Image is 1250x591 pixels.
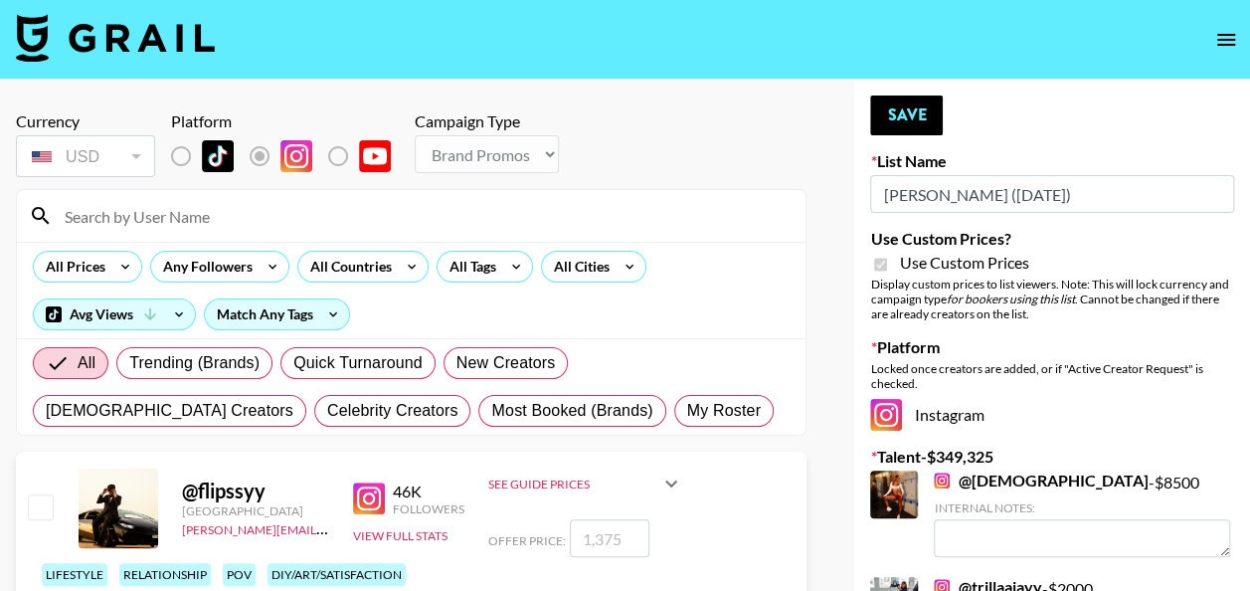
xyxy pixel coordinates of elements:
div: All Countries [298,252,396,282]
label: Platform [870,337,1234,357]
div: Locked once creators are added, or if "Active Creator Request" is checked. [870,361,1234,391]
div: USD [20,139,151,174]
div: Currency is locked to USD [16,131,155,181]
div: @ flipssyy [182,479,329,503]
div: All Prices [34,252,109,282]
span: Use Custom Prices [899,253,1028,273]
span: Most Booked (Brands) [491,399,652,423]
img: Instagram [870,399,902,431]
div: [GEOGRAPHIC_DATA] [182,503,329,518]
a: @[DEMOGRAPHIC_DATA] [934,471,1148,491]
span: My Roster [687,399,761,423]
div: lifestyle [42,563,107,586]
label: Talent - $ 349,325 [870,447,1234,467]
div: Followers [393,501,464,516]
em: for bookers using this list [946,292,1074,306]
label: Use Custom Prices? [870,229,1234,249]
img: Grail Talent [16,14,215,62]
img: Instagram [353,483,385,514]
label: List Name [870,151,1234,171]
img: Instagram [934,473,950,489]
div: Platform [171,111,407,131]
span: New Creators [456,351,556,375]
img: Instagram [280,140,312,172]
span: Celebrity Creators [327,399,458,423]
div: Currency [16,111,155,131]
div: Internal Notes: [934,500,1230,515]
div: Display custom prices to list viewers. Note: This will lock currency and campaign type . Cannot b... [870,277,1234,321]
div: relationship [119,563,211,586]
button: open drawer [1206,20,1246,60]
span: Offer Price: [488,533,566,548]
span: Trending (Brands) [129,351,260,375]
img: TikTok [202,140,234,172]
button: View Full Stats [353,528,447,543]
input: 1,375 [570,519,649,557]
span: [DEMOGRAPHIC_DATA] Creators [46,399,293,423]
a: [PERSON_NAME][EMAIL_ADDRESS][DOMAIN_NAME] [182,518,476,537]
div: diy/art/satisfaction [268,563,406,586]
div: All Tags [438,252,500,282]
div: List locked to Instagram. [171,135,407,177]
div: 46K [393,482,464,501]
span: All [78,351,95,375]
img: YouTube [359,140,391,172]
div: See Guide Prices [488,460,683,507]
div: Match Any Tags [205,299,349,329]
input: Search by User Name [53,200,794,232]
span: Quick Turnaround [293,351,423,375]
button: Save [870,96,943,135]
div: Avg Views [34,299,195,329]
div: pov [223,563,256,586]
div: Campaign Type [415,111,559,131]
div: All Cities [542,252,614,282]
div: - $ 8500 [934,471,1230,557]
div: Any Followers [151,252,257,282]
div: See Guide Prices [488,477,659,492]
div: Instagram [870,399,1234,431]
